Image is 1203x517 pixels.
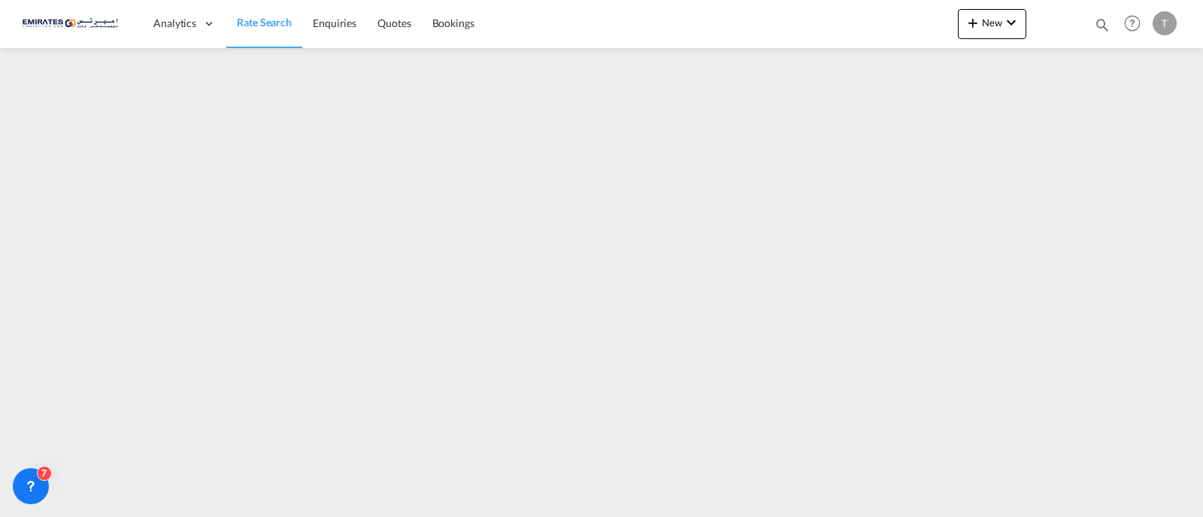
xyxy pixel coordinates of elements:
[958,9,1026,39] button: icon-plus 400-fgNewicon-chevron-down
[1094,17,1111,39] div: icon-magnify
[1002,14,1020,32] md-icon: icon-chevron-down
[153,16,196,31] span: Analytics
[432,17,474,29] span: Bookings
[1120,11,1145,36] span: Help
[23,7,124,41] img: c67187802a5a11ec94275b5db69a26e6.png
[237,16,292,29] span: Rate Search
[1120,11,1153,38] div: Help
[1153,11,1177,35] div: T
[964,14,982,32] md-icon: icon-plus 400-fg
[1094,17,1111,33] md-icon: icon-magnify
[964,17,1020,29] span: New
[377,17,411,29] span: Quotes
[313,17,356,29] span: Enquiries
